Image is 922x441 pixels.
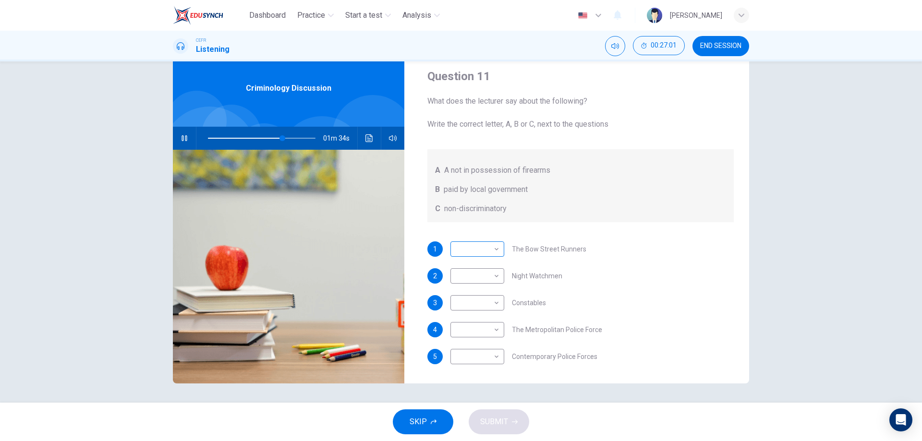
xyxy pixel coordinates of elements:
span: Criminology Discussion [246,83,331,94]
span: 4 [433,326,437,333]
span: 01m 34s [323,127,357,150]
span: Constables [512,299,546,306]
span: paid by local government [444,184,528,195]
img: EduSynch logo [173,6,223,25]
button: Click to see the audio transcription [362,127,377,150]
span: SKIP [410,415,427,429]
span: A not in possession of firearms [444,165,550,176]
img: Criminology Discussion [173,150,404,383]
span: 00:27:01 [651,42,677,49]
span: Start a test [345,10,382,21]
h1: Listening [196,44,230,55]
span: A [435,165,440,176]
span: 1 [433,246,437,252]
div: Hide [633,36,685,56]
span: non-discriminatory [444,203,507,215]
span: Analysis [402,10,431,21]
button: 00:27:01 [633,36,685,55]
button: Analysis [399,7,444,24]
span: Night Watchmen [512,273,562,279]
span: The Metropolitan Police Force [512,326,602,333]
span: What does the lecturer say about the following? Write the correct letter, A, B or C, next to the ... [427,95,734,130]
span: The Bow Street Runners [512,246,586,252]
button: Practice [293,7,338,24]
span: Dashboard [249,10,286,21]
span: 3 [433,299,437,306]
img: Profile picture [647,8,662,23]
a: EduSynch logo [173,6,245,25]
img: en [577,12,589,19]
span: B [435,184,440,195]
span: Practice [297,10,325,21]
span: C [435,203,440,215]
button: SKIP [393,409,453,434]
span: END SESSION [700,42,741,50]
button: END SESSION [692,36,749,56]
div: [PERSON_NAME] [670,10,722,21]
div: Mute [605,36,625,56]
span: CEFR [196,37,206,44]
span: 2 [433,273,437,279]
span: Contemporary Police Forces [512,353,597,360]
div: Open Intercom Messenger [889,408,912,431]
h4: Question 11 [427,69,734,84]
span: 5 [433,353,437,360]
button: Start a test [341,7,395,24]
button: Dashboard [245,7,290,24]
